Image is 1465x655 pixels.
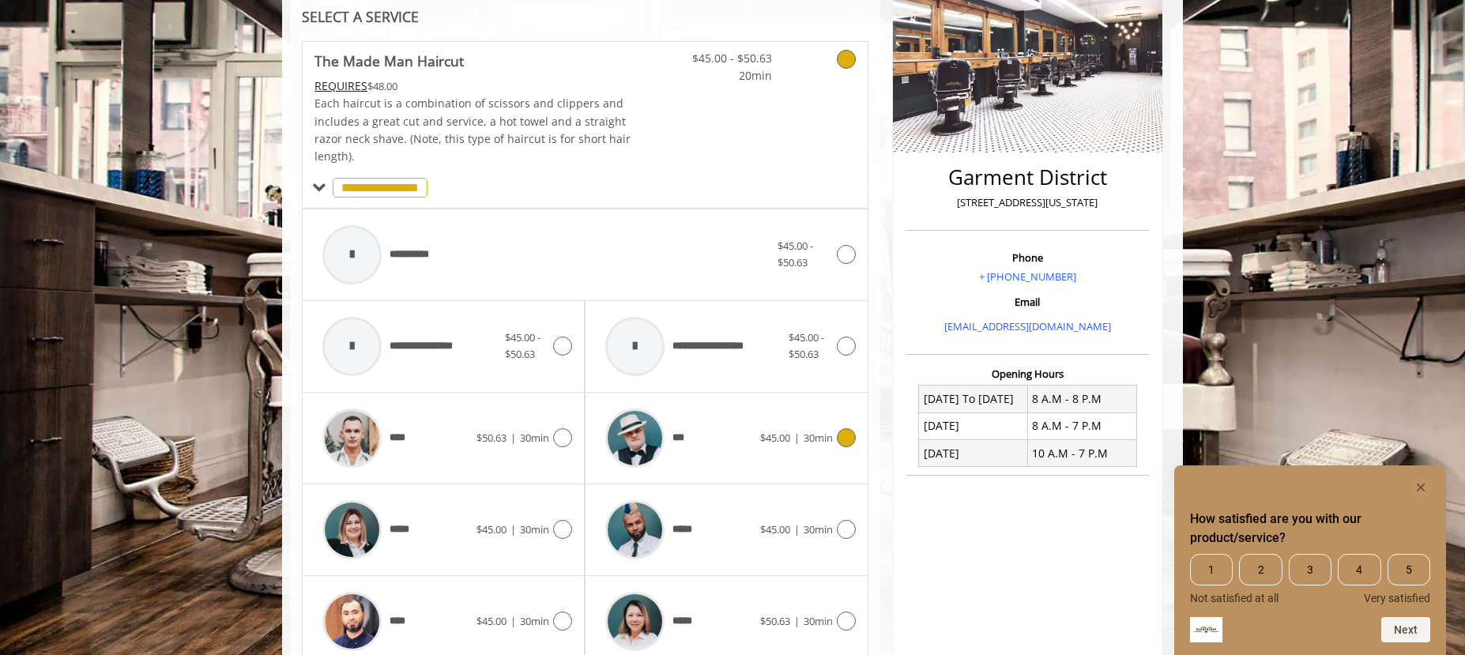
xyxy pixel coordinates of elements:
span: $45.00 - $50.63 [789,330,824,361]
span: 2 [1239,554,1282,585]
button: Next question [1381,617,1430,642]
span: $45.00 - $50.63 [778,239,813,269]
td: [DATE] [919,440,1028,467]
td: 8 A.M - 8 P.M [1027,386,1136,412]
div: How satisfied are you with our product/service? Select an option from 1 to 5, with 1 being Not sa... [1190,478,1430,642]
span: $45.00 - $50.63 [679,50,772,67]
span: $45.00 [476,614,507,628]
span: $45.00 [476,522,507,536]
td: 8 A.M - 7 P.M [1027,412,1136,439]
h3: Phone [910,252,1145,263]
span: $45.00 [760,431,790,445]
span: $45.00 [760,522,790,536]
span: $50.63 [760,614,790,628]
span: | [794,522,800,536]
span: 1 [1190,554,1233,585]
span: | [794,431,800,445]
button: Hide survey [1411,478,1430,497]
span: | [510,614,516,628]
div: SELECT A SERVICE [302,9,868,24]
a: + [PHONE_NUMBER] [979,269,1076,284]
h2: Garment District [910,166,1145,189]
span: $50.63 [476,431,507,445]
span: Not satisfied at all [1190,592,1279,604]
span: This service needs some Advance to be paid before we block your appointment [314,78,367,93]
b: The Made Man Haircut [314,50,464,72]
td: 10 A.M - 7 P.M [1027,440,1136,467]
span: Each haircut is a combination of scissors and clippers and includes a great cut and service, a ho... [314,96,631,164]
span: 20min [679,67,772,85]
h3: Opening Hours [906,368,1149,379]
span: 30min [520,614,549,628]
h2: How satisfied are you with our product/service? Select an option from 1 to 5, with 1 being Not sa... [1190,510,1430,548]
a: [EMAIL_ADDRESS][DOMAIN_NAME] [944,319,1111,333]
span: 3 [1289,554,1331,585]
span: 30min [804,431,833,445]
span: 30min [520,522,549,536]
span: 30min [804,522,833,536]
span: 30min [804,614,833,628]
div: $48.00 [314,77,632,95]
span: 4 [1338,554,1380,585]
span: | [510,431,516,445]
span: | [510,522,516,536]
h3: Email [910,296,1145,307]
span: 5 [1388,554,1430,585]
td: [DATE] To [DATE] [919,386,1028,412]
div: How satisfied are you with our product/service? Select an option from 1 to 5, with 1 being Not sa... [1190,554,1430,604]
span: $45.00 - $50.63 [505,330,540,361]
td: [DATE] [919,412,1028,439]
span: Very satisfied [1364,592,1430,604]
span: 30min [520,431,549,445]
p: [STREET_ADDRESS][US_STATE] [910,194,1145,211]
span: | [794,614,800,628]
